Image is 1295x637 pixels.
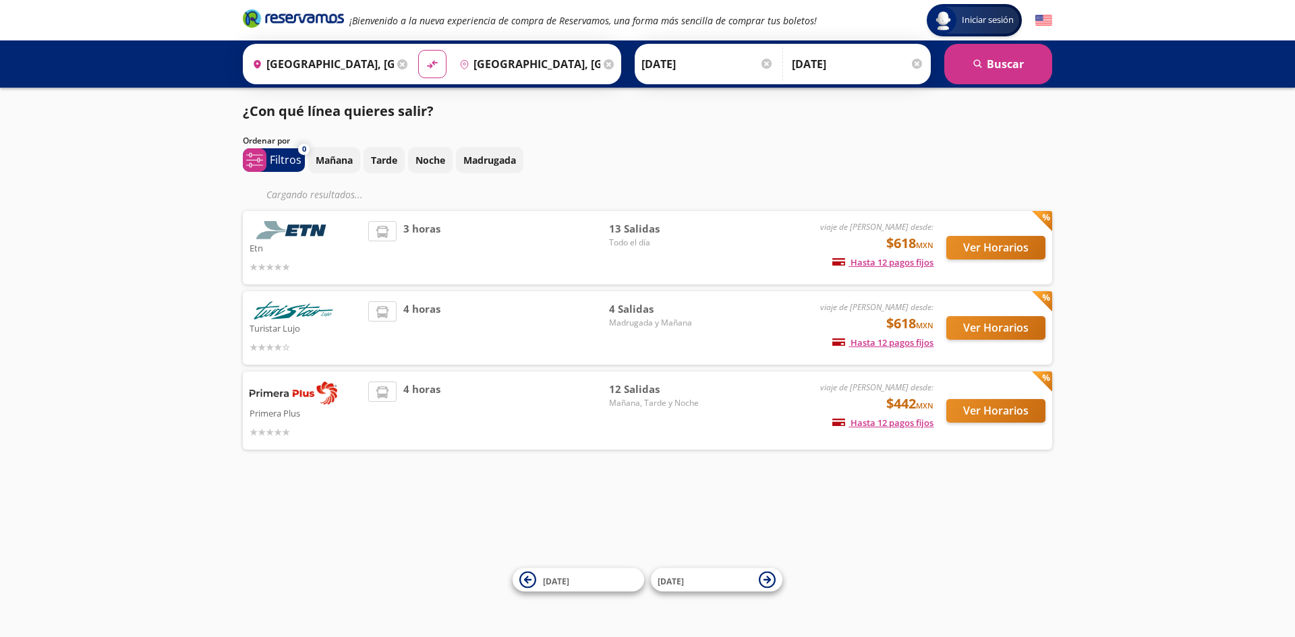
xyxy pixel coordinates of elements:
button: Noche [408,147,453,173]
img: Primera Plus [250,382,337,404]
p: Ordenar por [243,135,290,147]
input: Elegir Fecha [641,47,774,81]
span: Todo el día [609,237,703,249]
p: Tarde [371,153,397,167]
span: 0 [302,144,306,155]
span: [DATE] [658,575,684,586]
button: [DATE] [651,568,782,592]
span: Hasta 12 pagos fijos [832,256,933,268]
em: Cargando resultados ... [266,188,363,201]
i: Brand Logo [243,8,344,28]
span: 4 Salidas [609,301,703,317]
span: [DATE] [543,575,569,586]
p: Etn [250,239,362,255]
button: Madrugada [456,147,523,173]
p: Noche [415,153,445,167]
button: Tarde [364,147,405,173]
a: Brand Logo [243,8,344,32]
img: Turistar Lujo [250,301,337,320]
span: Iniciar sesión [956,13,1019,27]
span: 13 Salidas [609,221,703,237]
em: viaje de [PERSON_NAME] desde: [820,382,933,393]
span: $618 [886,313,933,334]
button: 0Filtros [243,148,305,172]
span: Madrugada y Mañana [609,317,703,329]
span: Mañana, Tarde y Noche [609,397,703,409]
span: Hasta 12 pagos fijos [832,336,933,348]
span: $442 [886,394,933,414]
button: [DATE] [513,568,644,592]
button: English [1035,12,1052,29]
input: Buscar Origen [247,47,394,81]
em: viaje de [PERSON_NAME] desde: [820,221,933,233]
button: Buscar [944,44,1052,84]
small: MXN [916,240,933,250]
em: viaje de [PERSON_NAME] desde: [820,301,933,313]
input: Buscar Destino [454,47,601,81]
img: Etn [250,221,337,239]
button: Ver Horarios [946,316,1045,340]
p: Primera Plus [250,404,362,421]
p: Filtros [270,152,301,168]
button: Ver Horarios [946,399,1045,423]
span: 4 horas [403,301,440,355]
p: ¿Con qué línea quieres salir? [243,101,434,121]
span: 4 horas [403,382,440,439]
p: Mañana [316,153,353,167]
p: Madrugada [463,153,516,167]
input: Opcional [792,47,924,81]
span: Hasta 12 pagos fijos [832,417,933,429]
span: 12 Salidas [609,382,703,397]
button: Ver Horarios [946,236,1045,260]
button: Mañana [308,147,360,173]
small: MXN [916,400,933,411]
em: ¡Bienvenido a la nueva experiencia de compra de Reservamos, una forma más sencilla de comprar tus... [349,14,817,27]
span: $618 [886,233,933,253]
span: 3 horas [403,221,440,274]
small: MXN [916,320,933,330]
p: Turistar Lujo [250,320,362,336]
